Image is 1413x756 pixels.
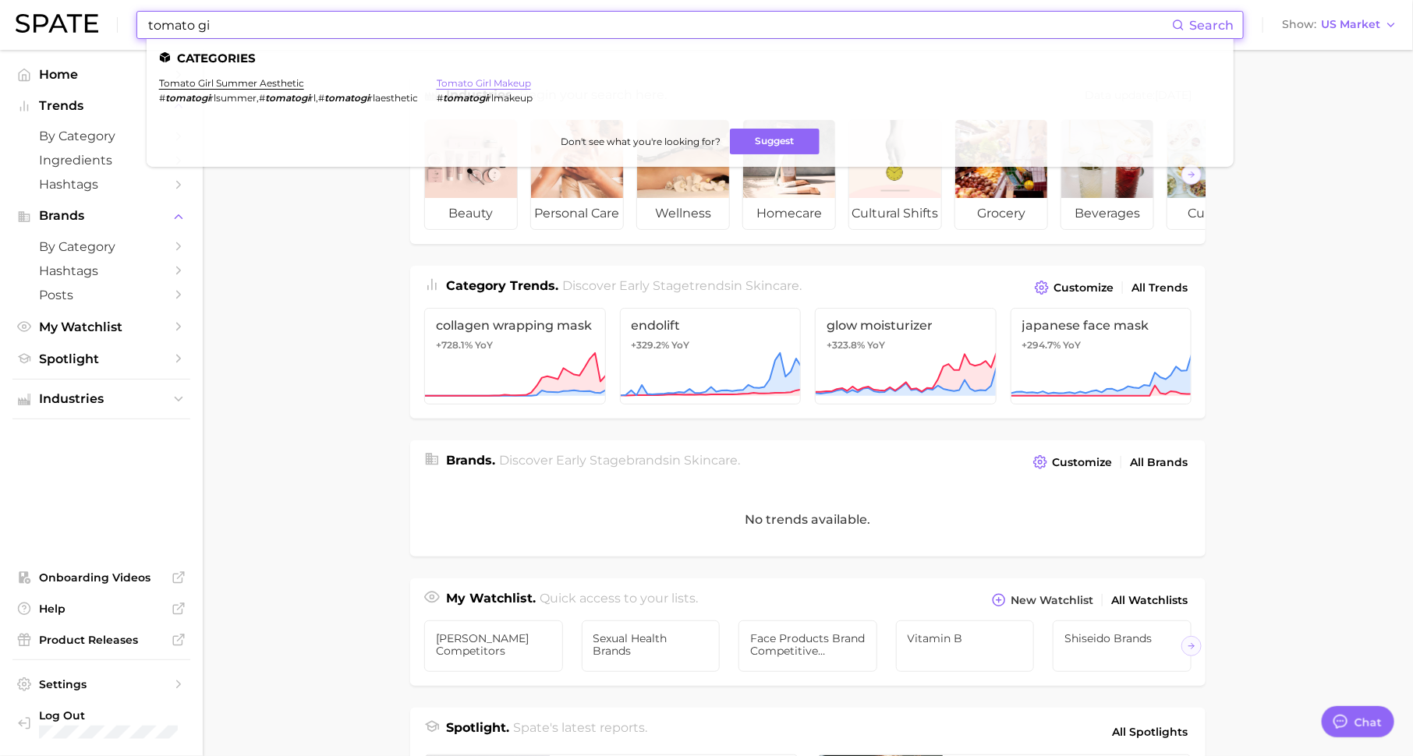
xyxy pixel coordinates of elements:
a: Spotlight [12,347,190,371]
span: My Watchlist [39,320,164,334]
a: by Category [12,235,190,259]
img: SPATE [16,14,98,33]
span: rlsummer [210,92,257,104]
a: All Brands [1126,452,1192,473]
span: Customize [1054,281,1114,295]
span: [PERSON_NAME] competitors [436,632,551,657]
span: YoY [672,339,690,352]
span: Log Out [39,708,178,722]
span: Trends [39,99,164,113]
span: Category Trends . [446,278,558,293]
button: Customize [1031,277,1117,299]
input: Search here for a brand, industry, or ingredient [147,12,1172,38]
span: Brands . [446,453,495,468]
span: Shiseido Brands [1064,632,1180,645]
a: by Category [12,124,190,148]
span: All Trends [1131,281,1188,295]
span: wellness [637,198,729,229]
span: skincare [746,278,800,293]
span: # [437,92,443,104]
span: skincare [685,453,738,468]
span: +294.7% [1022,339,1061,351]
span: homecare [743,198,835,229]
a: collagen wrapping mask+728.1% YoY [424,308,606,404]
span: rlmakeup [487,92,533,104]
em: tomatogi [165,92,210,104]
span: YoY [867,339,885,352]
span: Posts [39,288,164,302]
span: by Category [39,129,164,143]
a: Vitamin B [896,620,1035,672]
span: beverages [1061,198,1153,229]
a: Hashtags [12,172,190,196]
span: # [259,92,265,104]
span: +329.2% [632,339,670,351]
span: +728.1% [436,339,473,351]
a: Hashtags [12,259,190,283]
span: Ingredients [39,153,164,168]
span: culinary [1167,198,1259,229]
em: tomatogi [324,92,369,104]
a: Posts [12,283,190,307]
span: Product Releases [39,633,164,647]
button: ShowUS Market [1278,15,1401,35]
a: Home [12,62,190,87]
a: Help [12,597,190,620]
button: Customize [1029,451,1116,473]
span: YoY [1064,339,1082,352]
h2: Quick access to your lists. [540,589,699,611]
a: sexual health brands [582,620,721,672]
h2: Spate's latest reports. [514,719,648,745]
div: , , [159,92,418,104]
a: japanese face mask+294.7% YoY [1011,308,1192,404]
a: tomato girl summer aesthetic [159,77,304,89]
a: Shiseido Brands [1053,620,1192,672]
span: grocery [955,198,1047,229]
a: endolift+329.2% YoY [620,308,802,404]
span: Show [1282,20,1316,29]
span: Industries [39,392,164,406]
span: New Watchlist [1011,594,1093,607]
a: All Spotlights [1108,719,1192,745]
span: Search [1189,18,1234,33]
span: +323.8% [827,339,865,351]
button: Scroll Right [1181,636,1202,656]
span: beauty [425,198,517,229]
span: Hashtags [39,263,164,278]
em: tomatogi [265,92,310,104]
span: sexual health brands [593,632,709,657]
span: All Brands [1130,456,1188,469]
span: Discover Early Stage brands in . [500,453,741,468]
a: [PERSON_NAME] competitors [424,620,563,672]
a: wellness [636,119,730,230]
span: All Spotlights [1112,722,1188,741]
em: tomatogi [443,92,487,104]
h1: Spotlight. [446,719,509,745]
button: Brands [12,204,190,228]
a: tomato girl makeup [437,77,531,89]
span: # [159,92,165,104]
span: by Category [39,239,164,254]
span: Spotlight [39,352,164,366]
span: cultural shifts [849,198,941,229]
span: Face products Brand Competitive Analysis [750,632,866,657]
span: rl [310,92,316,104]
span: personal care [531,198,623,229]
div: No trends available. [410,482,1206,556]
a: My Watchlist [12,315,190,339]
span: rlaesthetic [369,92,418,104]
a: glow moisturizer+323.8% YoY [815,308,997,404]
a: Log out. Currently logged in with e-mail hannah@spate.nyc. [12,704,190,744]
span: YoY [475,339,493,352]
span: glow moisturizer [827,318,985,333]
a: Face products Brand Competitive Analysis [738,620,877,672]
span: collagen wrapping mask [436,318,594,333]
span: Settings [39,677,164,691]
a: Onboarding Videos [12,566,190,589]
button: New Watchlist [988,589,1097,611]
button: Trends [12,94,190,118]
button: Scroll Right [1181,164,1202,185]
span: All Watchlists [1111,594,1188,607]
a: personal care [530,119,624,230]
a: beverages [1061,119,1154,230]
